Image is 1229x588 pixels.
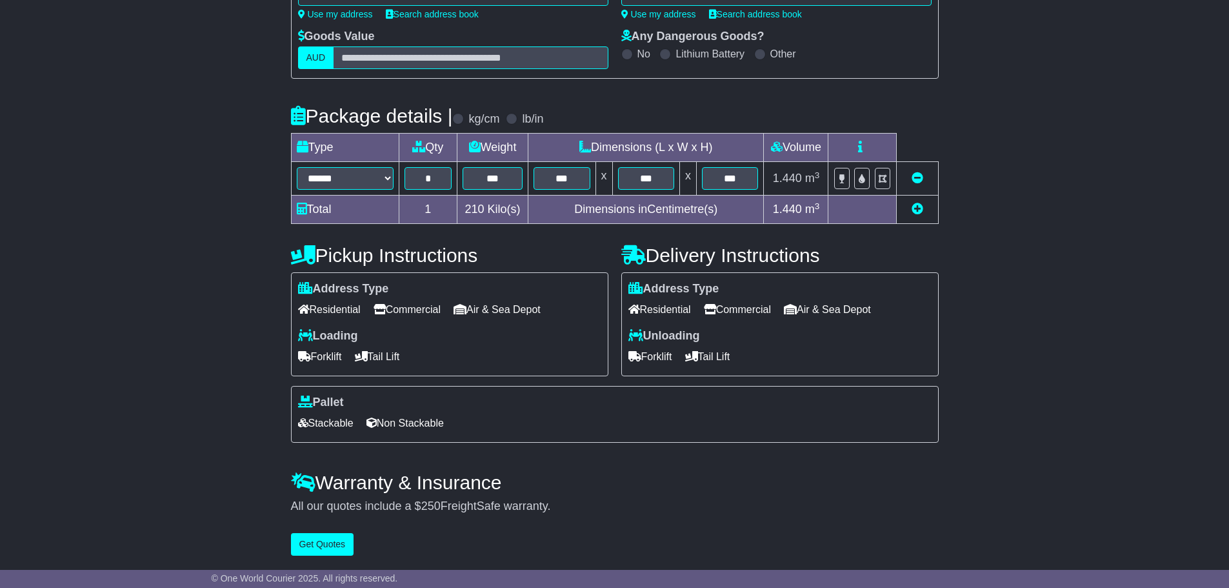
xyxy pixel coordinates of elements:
[912,203,923,216] a: Add new item
[522,112,543,127] label: lb/in
[595,162,612,196] td: x
[298,46,334,69] label: AUD
[679,162,696,196] td: x
[374,299,441,319] span: Commercial
[709,9,802,19] a: Search address book
[298,30,375,44] label: Goods Value
[457,196,528,224] td: Kilo(s)
[468,112,499,127] label: kg/cm
[685,347,730,367] span: Tail Lift
[675,48,744,60] label: Lithium Battery
[784,299,871,319] span: Air & Sea Depot
[621,245,939,266] h4: Delivery Instructions
[291,500,939,514] div: All our quotes include a $ FreightSafe warranty.
[399,134,457,162] td: Qty
[815,201,820,211] sup: 3
[815,170,820,180] sup: 3
[773,203,802,216] span: 1.440
[628,282,719,296] label: Address Type
[298,329,358,343] label: Loading
[773,172,802,185] span: 1.440
[457,134,528,162] td: Weight
[212,573,398,583] span: © One World Courier 2025. All rights reserved.
[298,396,344,410] label: Pallet
[528,196,764,224] td: Dimensions in Centimetre(s)
[291,134,399,162] td: Type
[298,9,373,19] a: Use my address
[912,172,923,185] a: Remove this item
[291,472,939,493] h4: Warranty & Insurance
[421,500,441,512] span: 250
[298,299,361,319] span: Residential
[366,413,444,433] span: Non Stackable
[454,299,541,319] span: Air & Sea Depot
[298,347,342,367] span: Forklift
[805,172,820,185] span: m
[291,245,608,266] h4: Pickup Instructions
[399,196,457,224] td: 1
[628,347,672,367] span: Forklift
[764,134,828,162] td: Volume
[291,105,453,127] h4: Package details |
[628,329,700,343] label: Unloading
[628,299,691,319] span: Residential
[386,9,479,19] a: Search address book
[465,203,485,216] span: 210
[528,134,764,162] td: Dimensions (L x W x H)
[770,48,796,60] label: Other
[621,30,764,44] label: Any Dangerous Goods?
[621,9,696,19] a: Use my address
[298,413,354,433] span: Stackable
[805,203,820,216] span: m
[291,196,399,224] td: Total
[298,282,389,296] label: Address Type
[704,299,771,319] span: Commercial
[291,533,354,556] button: Get Quotes
[637,48,650,60] label: No
[355,347,400,367] span: Tail Lift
